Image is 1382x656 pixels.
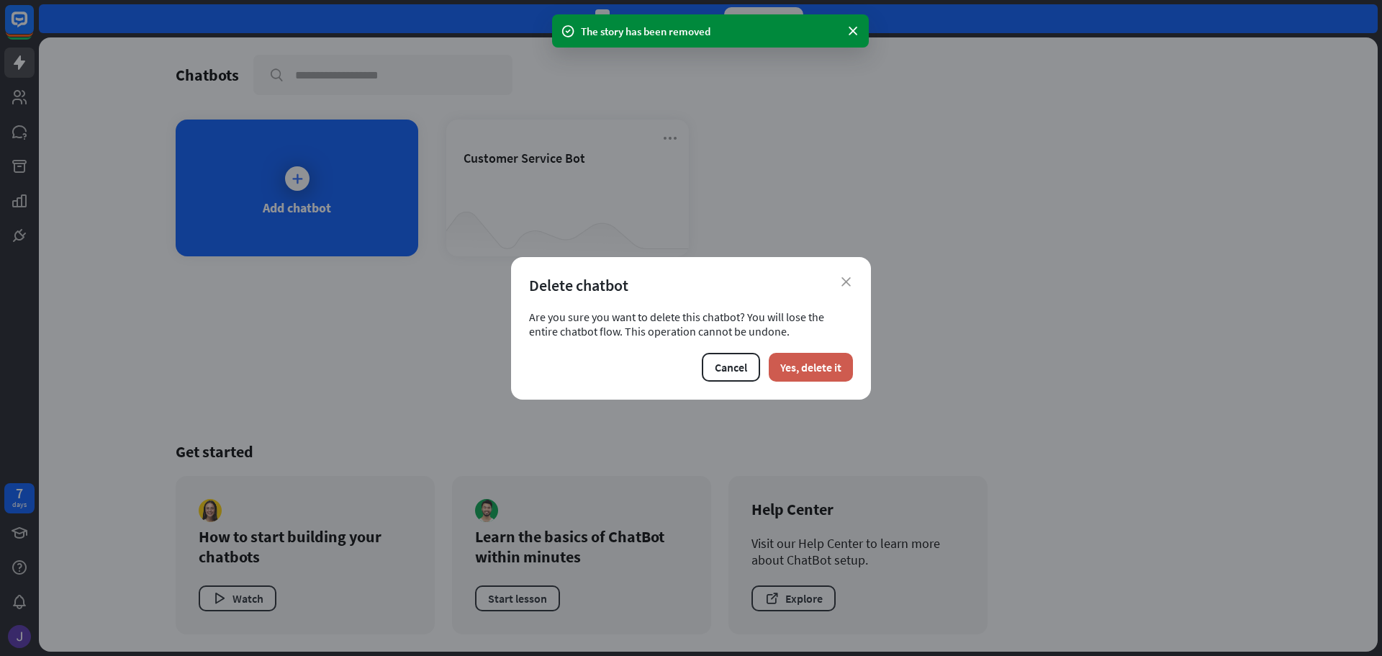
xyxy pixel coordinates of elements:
[769,353,853,382] button: Yes, delete it
[841,277,851,287] i: close
[581,24,840,39] div: The story has been removed
[702,353,760,382] button: Cancel
[529,275,853,295] div: Delete chatbot
[529,310,853,338] div: Are you sure you want to delete this chatbot? You will lose the entire chatbot flow. This operati...
[12,6,55,49] button: Open LiveChat chat widget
